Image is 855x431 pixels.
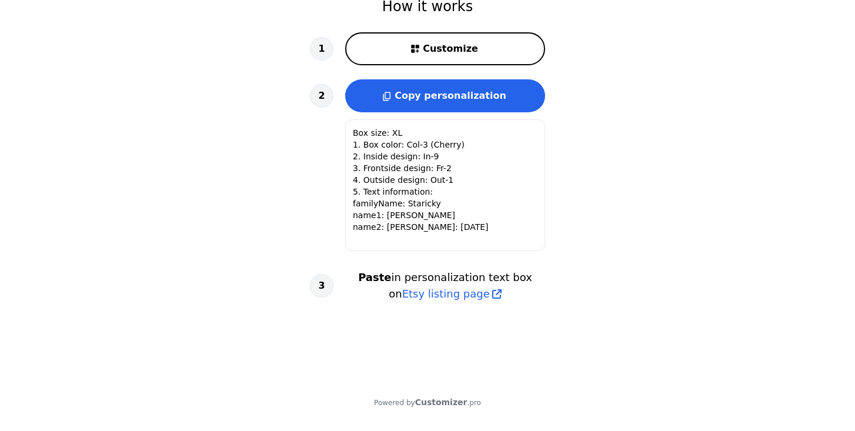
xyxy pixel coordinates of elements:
b: Paste [358,271,391,283]
button: Customize [345,32,545,65]
span: .pro [467,399,480,407]
span: Customize [423,42,478,56]
a: Customizer.pro [415,399,481,407]
span: Etsy listing page [402,286,490,302]
span: Copy personalization [395,90,506,101]
span: 2 [318,89,325,103]
h3: in personalization text box on [345,269,545,302]
button: Copy personalization [345,79,545,112]
span: 3 [318,279,325,293]
div: Powered by [374,396,481,408]
span: Customizer [415,397,467,407]
span: 1 [318,42,325,56]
